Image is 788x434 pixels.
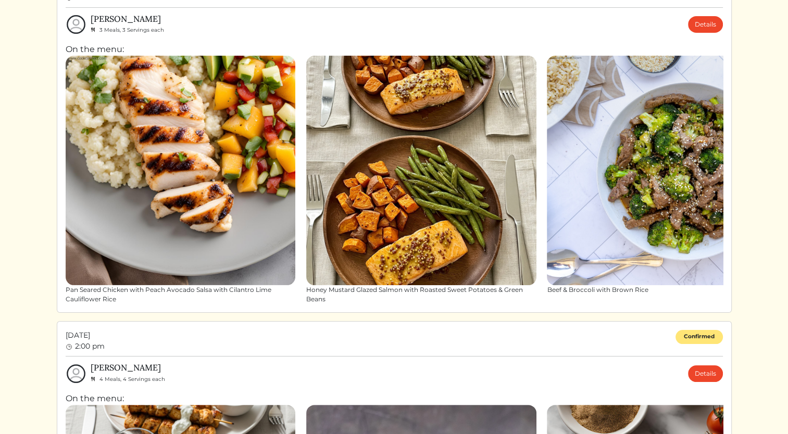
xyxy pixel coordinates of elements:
[66,285,296,304] div: Pan Seared Chicken with Peach Avocado Salsa with Cilantro Lime Cauliflower Rice
[91,376,95,381] img: fork_knife_small-8e8c56121c6ac9ad617f7f0151facf9cb574b427d2b27dceffcaf97382ddc7e7.svg
[91,14,164,24] h6: [PERSON_NAME]
[66,56,296,304] a: Pan Seared Chicken with Peach Avocado Salsa with Cilantro Lime Cauliflower Rice
[99,376,165,382] span: 4 Meals, 4 Servings each
[306,56,536,286] img: Honey Mustard Glazed Salmon with Roasted Sweet Potatoes & Green Beans
[91,363,165,373] h6: [PERSON_NAME]
[66,56,296,286] img: Pan Seared Chicken with Peach Avocado Salsa with Cilantro Lime Cauliflower Rice
[547,285,777,295] div: Beef & Broccoli with Brown Rice
[66,363,86,384] img: profile-circle-6dcd711754eaac681cb4e5fa6e5947ecf152da99a3a386d1f417117c42b37ef2.svg
[688,16,723,33] a: Details
[688,365,723,382] a: Details
[66,330,105,341] span: [DATE]
[547,56,777,286] img: Beef & Broccoli with Brown Rice
[306,56,536,304] a: Honey Mustard Glazed Salmon with Roasted Sweet Potatoes & Green Beans
[306,285,536,304] div: Honey Mustard Glazed Salmon with Roasted Sweet Potatoes & Green Beans
[676,330,723,344] div: Confirmed
[547,56,777,295] a: Beef & Broccoli with Brown Rice
[66,343,73,351] img: clock-b05ee3d0f9935d60bc54650fc25b6257a00041fd3bdc39e3e98414568feee22d.svg
[99,27,164,33] span: 3 Meals, 3 Servings each
[75,341,105,351] span: 2:00 pm
[66,14,86,35] img: profile-circle-6dcd711754eaac681cb4e5fa6e5947ecf152da99a3a386d1f417117c42b37ef2.svg
[91,27,95,32] img: fork_knife_small-8e8c56121c6ac9ad617f7f0151facf9cb574b427d2b27dceffcaf97382ddc7e7.svg
[66,43,723,304] div: On the menu:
